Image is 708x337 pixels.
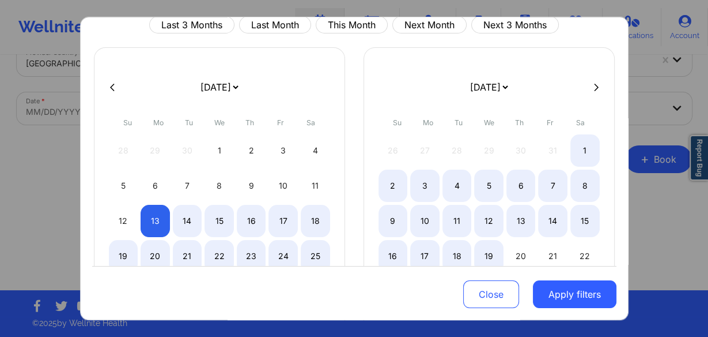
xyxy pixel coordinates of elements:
[570,134,600,167] div: Sat Nov 01 2025
[474,205,503,237] div: Wed Nov 12 2025
[109,170,138,202] div: Sun Oct 05 2025
[316,16,388,33] button: This Month
[484,118,494,127] abbr: Wednesday
[506,240,536,272] div: Thu Nov 20 2025
[173,240,202,272] div: Tue Oct 21 2025
[538,205,567,237] div: Fri Nov 14 2025
[442,240,472,272] div: Tue Nov 18 2025
[185,118,193,127] abbr: Tuesday
[410,240,440,272] div: Mon Nov 17 2025
[268,170,298,202] div: Fri Oct 10 2025
[506,205,536,237] div: Thu Nov 13 2025
[239,16,311,33] button: Last Month
[538,170,567,202] div: Fri Nov 07 2025
[277,118,284,127] abbr: Friday
[205,170,234,202] div: Wed Oct 08 2025
[141,170,170,202] div: Mon Oct 06 2025
[173,170,202,202] div: Tue Oct 07 2025
[423,118,433,127] abbr: Monday
[474,240,503,272] div: Wed Nov 19 2025
[515,118,524,127] abbr: Thursday
[268,240,298,272] div: Fri Oct 24 2025
[141,240,170,272] div: Mon Oct 20 2025
[378,170,408,202] div: Sun Nov 02 2025
[506,170,536,202] div: Thu Nov 06 2025
[442,170,472,202] div: Tue Nov 04 2025
[442,205,472,237] div: Tue Nov 11 2025
[393,118,402,127] abbr: Sunday
[301,134,330,167] div: Sat Oct 04 2025
[570,170,600,202] div: Sat Nov 08 2025
[149,16,234,33] button: Last 3 Months
[378,205,408,237] div: Sun Nov 09 2025
[123,118,132,127] abbr: Sunday
[109,205,138,237] div: Sun Oct 12 2025
[109,240,138,272] div: Sun Oct 19 2025
[237,205,266,237] div: Thu Oct 16 2025
[301,205,330,237] div: Sat Oct 18 2025
[463,280,519,308] button: Close
[306,118,315,127] abbr: Saturday
[471,16,559,33] button: Next 3 Months
[392,16,467,33] button: Next Month
[410,205,440,237] div: Mon Nov 10 2025
[410,170,440,202] div: Mon Nov 03 2025
[173,205,202,237] div: Tue Oct 14 2025
[237,134,266,167] div: Thu Oct 02 2025
[153,118,164,127] abbr: Monday
[245,118,254,127] abbr: Thursday
[474,170,503,202] div: Wed Nov 05 2025
[268,134,298,167] div: Fri Oct 03 2025
[547,118,554,127] abbr: Friday
[301,170,330,202] div: Sat Oct 11 2025
[268,205,298,237] div: Fri Oct 17 2025
[205,240,234,272] div: Wed Oct 22 2025
[301,240,330,272] div: Sat Oct 25 2025
[576,118,585,127] abbr: Saturday
[237,240,266,272] div: Thu Oct 23 2025
[538,240,567,272] div: Fri Nov 21 2025
[205,205,234,237] div: Wed Oct 15 2025
[205,134,234,167] div: Wed Oct 01 2025
[570,205,600,237] div: Sat Nov 15 2025
[141,205,170,237] div: Mon Oct 13 2025
[533,280,616,308] button: Apply filters
[570,240,600,272] div: Sat Nov 22 2025
[455,118,463,127] abbr: Tuesday
[237,170,266,202] div: Thu Oct 09 2025
[214,118,225,127] abbr: Wednesday
[378,240,408,272] div: Sun Nov 16 2025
